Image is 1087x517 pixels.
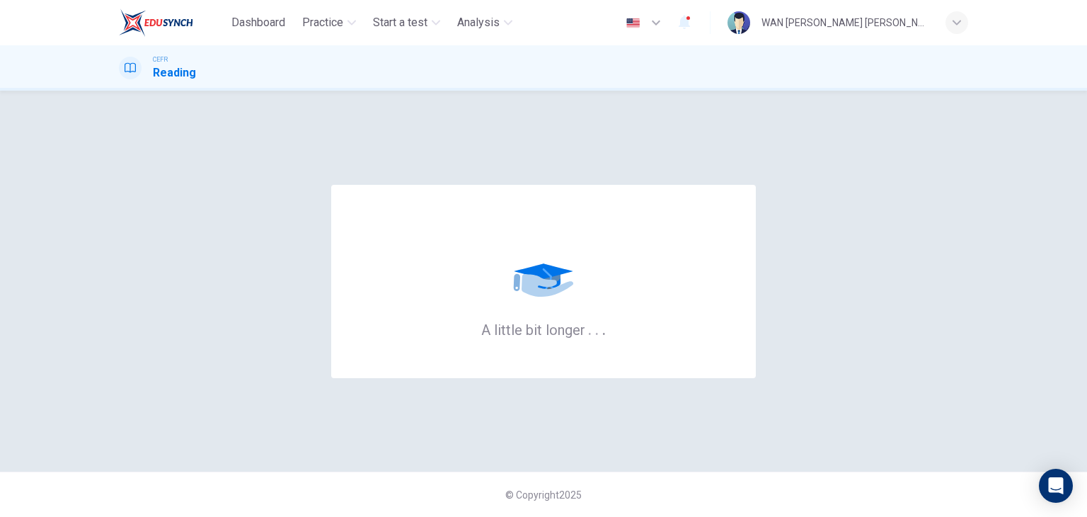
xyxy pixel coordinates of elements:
[153,64,196,81] h1: Reading
[761,14,928,31] div: WAN [PERSON_NAME] [PERSON_NAME] [PERSON_NAME]
[119,8,226,37] a: EduSynch logo
[302,14,343,31] span: Practice
[481,320,606,339] h6: A little bit longer
[505,489,582,501] span: © Copyright 2025
[457,14,500,31] span: Analysis
[153,55,168,64] span: CEFR
[297,10,362,35] button: Practice
[373,14,427,31] span: Start a test
[594,317,599,340] h6: .
[624,18,642,28] img: en
[602,317,606,340] h6: .
[452,10,518,35] button: Analysis
[587,317,592,340] h6: .
[367,10,446,35] button: Start a test
[119,8,193,37] img: EduSynch logo
[231,14,285,31] span: Dashboard
[727,11,750,34] img: Profile picture
[226,10,291,35] button: Dashboard
[1039,469,1073,503] div: Open Intercom Messenger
